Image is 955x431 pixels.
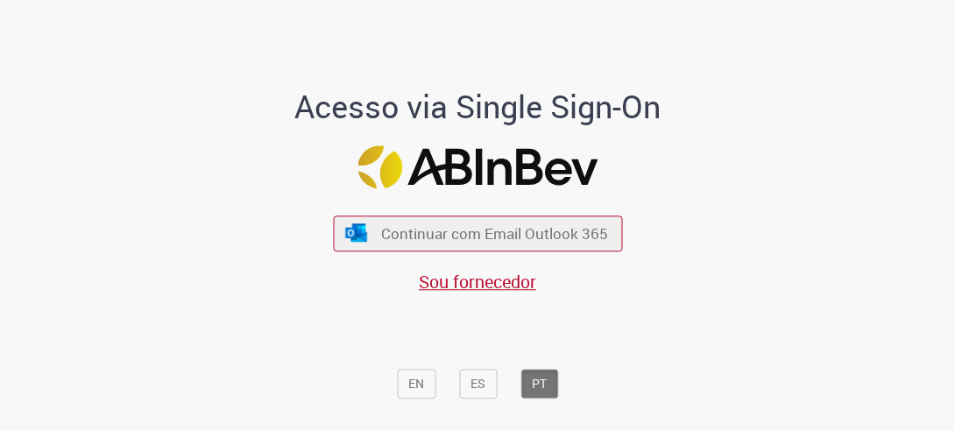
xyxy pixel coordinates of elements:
h1: Acesso via Single Sign-On [279,90,677,125]
button: EN [397,369,435,399]
img: Logo ABInBev [357,145,598,188]
a: Sou fornecedor [419,270,536,293]
button: ES [459,369,497,399]
img: ícone Azure/Microsoft 360 [344,223,369,242]
span: Continuar com Email Outlook 365 [381,223,608,244]
button: PT [520,369,558,399]
button: ícone Azure/Microsoft 360 Continuar com Email Outlook 365 [333,215,622,251]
